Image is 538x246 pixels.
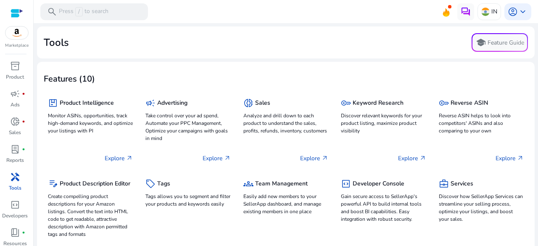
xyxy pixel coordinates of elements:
[157,180,170,188] h5: Tags
[9,129,21,136] p: Sales
[439,179,449,189] span: business_center
[341,112,426,135] p: Discover relevant keywords for your product listing, maximize product visibility
[11,101,20,108] p: Ads
[10,61,20,71] span: inventory_2
[341,193,426,223] p: Gain secure access to SellerApp's powerful API to build internal tools and boost BI capabilities....
[341,98,351,108] span: key
[145,193,230,208] p: Tags allows you to segment and filter your products and keywords easily
[476,37,486,48] span: school
[518,7,528,17] span: keyboard_arrow_down
[48,112,133,135] p: Monitor ASINs, opportunities, track high-demand keywords, and optimize your listings with PI
[451,180,473,188] h5: Services
[105,154,133,163] p: Explore
[6,156,24,164] p: Reports
[10,116,20,127] span: donut_small
[59,7,108,16] p: Press to search
[48,98,58,108] span: package
[491,4,497,19] p: IN
[75,7,83,16] span: /
[10,227,20,238] span: book_4
[472,33,528,52] button: schoolFeature Guide
[353,100,403,107] h5: Keyword Research
[419,155,426,161] span: arrow_outward
[224,155,231,161] span: arrow_outward
[5,42,29,49] p: Marketplace
[439,98,449,108] span: key
[496,154,524,163] p: Explore
[44,74,95,84] h3: Features (10)
[451,100,488,107] h5: Reverse ASIN
[517,155,524,161] span: arrow_outward
[10,172,20,182] span: handyman
[60,180,130,188] h5: Product Description Editor
[157,100,187,107] h5: Advertising
[10,89,20,99] span: campaign
[481,8,490,16] img: in.svg
[341,179,351,189] span: code_blocks
[300,154,328,163] p: Explore
[48,193,133,238] p: Create compelling product descriptions for your Amazon listings. Convert the text into HTML code ...
[47,7,57,17] span: search
[2,212,28,220] p: Developers
[322,155,328,161] span: arrow_outward
[22,231,25,234] span: fiber_manual_record
[255,100,270,107] h5: Sales
[22,92,25,95] span: fiber_manual_record
[48,179,58,189] span: edit_note
[44,37,69,49] h2: Tools
[145,112,230,142] p: Take control over your ad spend, Automate your PPC Management, Optimize your campaigns with goals...
[10,144,20,154] span: lab_profile
[126,155,133,161] span: arrow_outward
[203,154,231,163] p: Explore
[439,112,524,135] p: Reverse ASIN helps to look into competitors' ASINs and also comparing to your own
[243,98,253,108] span: donut_small
[60,100,114,107] h5: Product Intelligence
[9,184,21,192] p: Tools
[243,193,328,215] p: Easily add new members to your SellerApp dashboard, and manage existing members in one place
[398,154,426,163] p: Explore
[22,148,25,151] span: fiber_manual_record
[439,193,524,223] p: Discover how SellerApp Services can streamline your selling process, optimize your listings, and ...
[10,200,20,210] span: code_blocks
[6,73,24,81] p: Product
[243,179,253,189] span: groups
[353,180,404,188] h5: Developer Console
[22,120,25,123] span: fiber_manual_record
[488,39,524,47] p: Feature Guide
[145,98,156,108] span: campaign
[255,180,308,188] h5: Team Management
[508,7,518,17] span: account_circle
[145,179,156,189] span: sell
[243,112,328,135] p: Analyze and drill down to each product to understand the sales, profits, refunds, inventory, cust...
[5,26,28,39] img: amazon.svg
